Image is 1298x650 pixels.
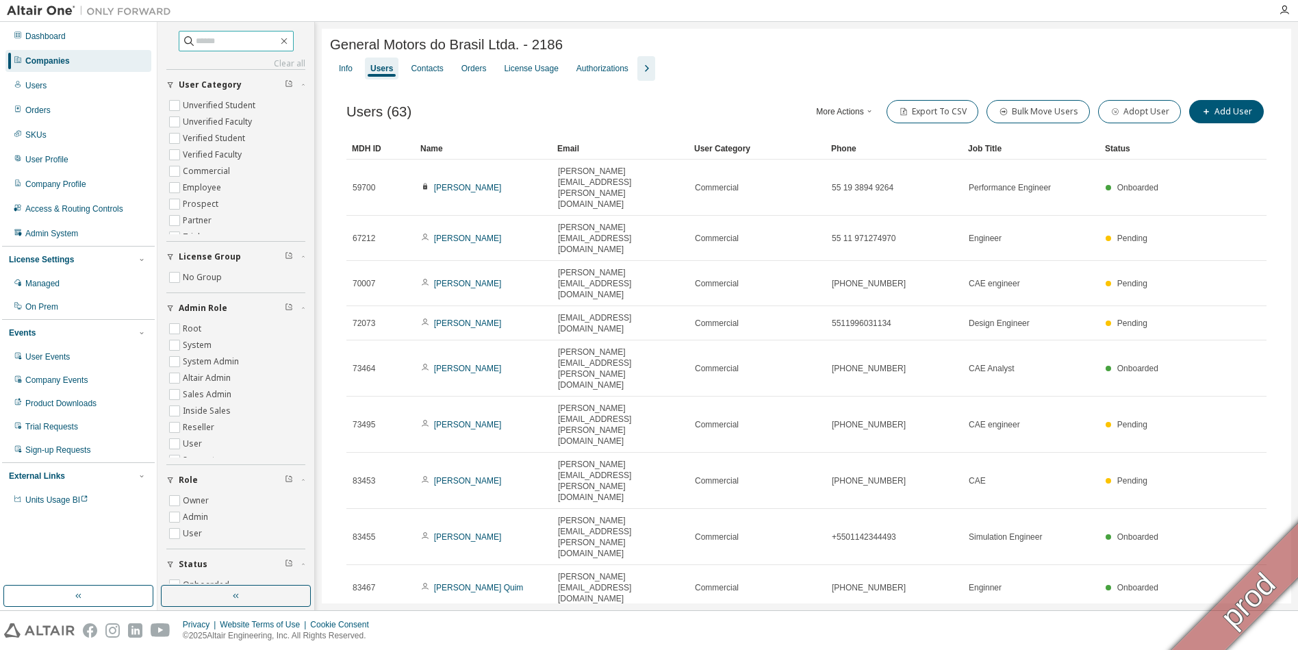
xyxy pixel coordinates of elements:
[1098,100,1181,123] button: Adopt User
[183,577,232,593] label: Onboarded
[25,55,70,66] div: Companies
[25,421,78,432] div: Trial Requests
[558,403,683,447] span: [PERSON_NAME][EMAIL_ADDRESS][PERSON_NAME][DOMAIN_NAME]
[434,420,502,429] a: [PERSON_NAME]
[25,31,66,42] div: Dashboard
[558,347,683,390] span: [PERSON_NAME][EMAIL_ADDRESS][PERSON_NAME][DOMAIN_NAME]
[310,619,377,630] div: Cookie Consent
[1105,138,1184,160] div: Status
[166,70,305,100] button: User Category
[694,138,820,160] div: User Category
[183,452,218,468] label: Support
[695,182,739,193] span: Commercial
[576,63,628,74] div: Authorizations
[183,337,214,353] label: System
[969,318,1030,329] span: Design Engineer
[220,619,310,630] div: Website Terms of Use
[695,532,739,542] span: Commercial
[25,301,58,312] div: On Prem
[353,278,375,289] span: 70007
[179,559,207,570] span: Status
[1117,279,1147,288] span: Pending
[183,370,233,386] label: Altair Admin
[558,515,683,559] span: [PERSON_NAME][EMAIL_ADDRESS][PERSON_NAME][DOMAIN_NAME]
[25,228,78,239] div: Admin System
[183,353,242,370] label: System Admin
[9,471,65,482] div: External Links
[285,475,293,486] span: Clear filter
[695,475,739,486] span: Commercial
[1117,318,1147,328] span: Pending
[105,623,120,638] img: instagram.svg
[183,492,212,509] label: Owner
[25,351,70,362] div: User Events
[179,303,227,314] span: Admin Role
[434,364,502,373] a: [PERSON_NAME]
[183,196,221,212] label: Prospect
[434,583,524,592] a: [PERSON_NAME] Quim
[969,233,1002,244] span: Engineer
[1117,583,1158,592] span: Onboarded
[434,532,502,542] a: [PERSON_NAME]
[420,138,546,160] div: Name
[285,251,293,262] span: Clear filter
[285,559,293,570] span: Clear filter
[887,100,978,123] button: Export To CSV
[353,419,375,430] span: 73495
[83,623,97,638] img: facebook.svg
[183,321,204,337] label: Root
[353,182,375,193] span: 59700
[353,318,375,329] span: 72073
[353,233,375,244] span: 67212
[434,234,502,243] a: [PERSON_NAME]
[969,363,1015,374] span: CAE Analyst
[558,312,683,334] span: [EMAIL_ADDRESS][DOMAIN_NAME]
[832,278,906,289] span: [PHONE_NUMBER]
[25,278,60,289] div: Managed
[9,327,36,338] div: Events
[183,114,255,130] label: Unverified Faculty
[4,623,75,638] img: altair_logo.svg
[9,254,74,265] div: License Settings
[183,179,224,196] label: Employee
[695,278,739,289] span: Commercial
[179,475,198,486] span: Role
[695,582,739,593] span: Commercial
[353,532,375,542] span: 83455
[832,475,906,486] span: [PHONE_NUMBER]
[166,465,305,495] button: Role
[183,509,211,525] label: Admin
[183,147,244,163] label: Verified Faculty
[179,79,242,90] span: User Category
[968,138,1094,160] div: Job Title
[183,229,203,245] label: Trial
[434,318,502,328] a: [PERSON_NAME]
[1117,532,1158,542] span: Onboarded
[557,138,683,160] div: Email
[461,63,487,74] div: Orders
[1117,420,1147,429] span: Pending
[25,203,123,214] div: Access & Routing Controls
[504,63,558,74] div: License Usage
[25,398,97,409] div: Product Downloads
[695,318,739,329] span: Commercial
[183,212,214,229] label: Partner
[183,386,234,403] label: Sales Admin
[411,63,443,74] div: Contacts
[832,182,893,193] span: 55 19 3894 9264
[353,363,375,374] span: 73464
[813,100,878,123] button: More Actions
[370,63,393,74] div: Users
[25,154,68,165] div: User Profile
[434,183,502,192] a: [PERSON_NAME]
[179,251,241,262] span: License Group
[25,129,47,140] div: SKUs
[25,375,88,386] div: Company Events
[1117,364,1158,373] span: Onboarded
[1189,100,1264,123] button: Add User
[346,104,411,120] span: Users (63)
[695,233,739,244] span: Commercial
[25,80,47,91] div: Users
[166,58,305,69] a: Clear all
[831,138,957,160] div: Phone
